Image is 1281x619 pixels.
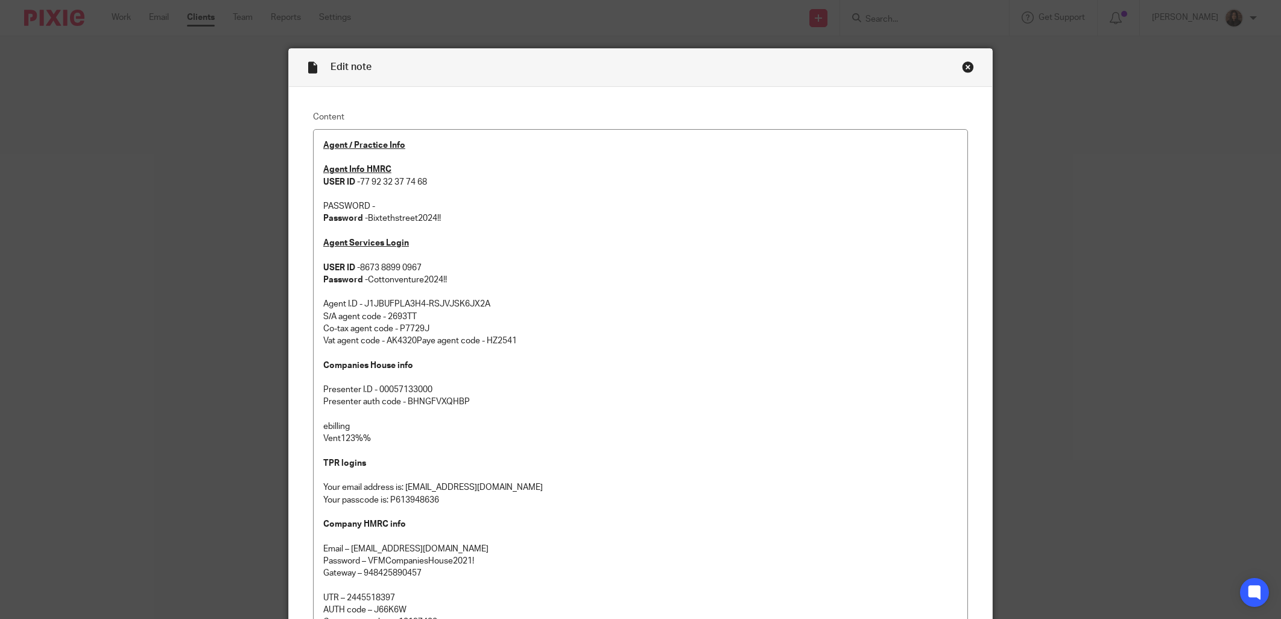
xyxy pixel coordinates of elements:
[323,520,406,529] strong: Company HMRC info
[323,178,360,186] strong: USER ID -
[331,62,372,72] span: Edit note
[323,165,391,174] u: Agent Info HMRC
[323,264,360,272] strong: USER ID -
[323,237,958,347] p: 8673 8899 0967 Cottonventure2024!! Agent I.D - J1JBUFPLA3H4-RSJVJSK6JX2A S/A agent code - 2693TT ...
[323,188,958,213] p: PASSWORD -
[323,163,958,188] p: 77 92 32 37 74 68
[323,459,366,468] strong: TPR logins
[962,61,974,73] div: Close this dialog window
[323,212,958,224] p: Bixtethstreet2024!!
[313,111,968,123] label: Content
[323,276,368,284] strong: Password -
[323,361,413,370] strong: Companies House info
[323,214,368,223] strong: Password -
[323,141,405,150] u: Agent / Practice Info
[323,239,409,247] u: Agent Services Login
